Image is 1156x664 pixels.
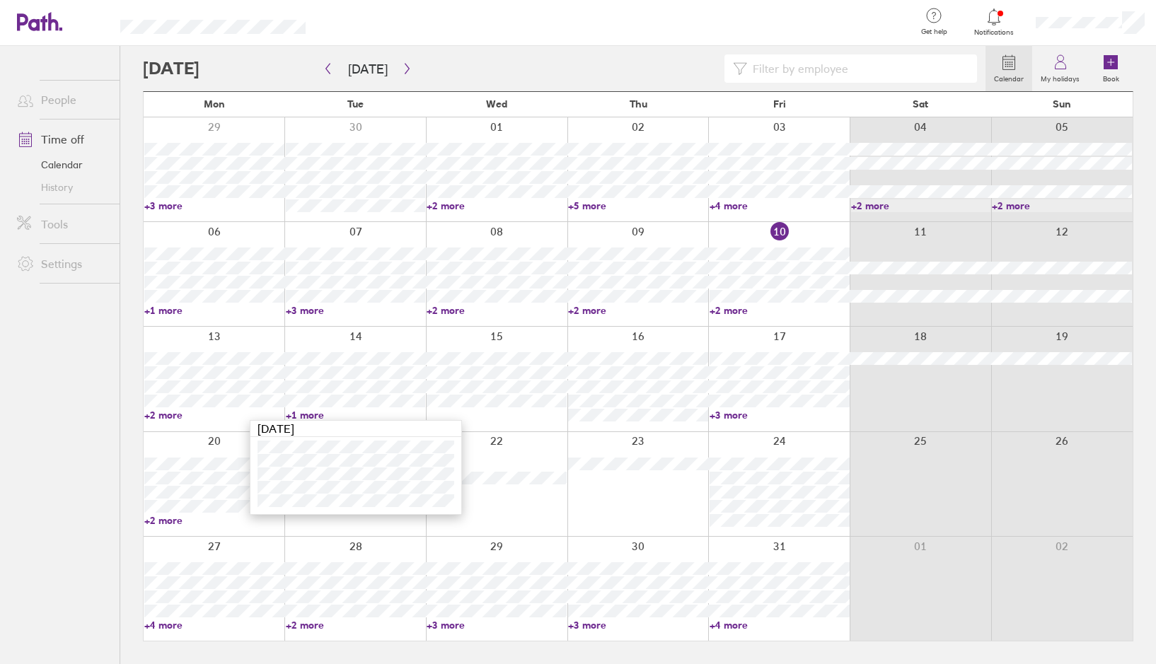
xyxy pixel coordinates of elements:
[971,28,1017,37] span: Notifications
[568,199,708,212] a: +5 more
[568,304,708,317] a: +2 more
[204,98,225,110] span: Mon
[1032,71,1088,83] label: My holidays
[427,199,567,212] a: +2 more
[710,304,850,317] a: +2 more
[911,28,957,36] span: Get help
[144,619,284,631] a: +4 more
[427,304,567,317] a: +2 more
[1032,46,1088,91] a: My holidays
[6,176,120,199] a: History
[144,304,284,317] a: +1 more
[486,98,507,110] span: Wed
[144,514,284,527] a: +2 more
[747,55,969,82] input: Filter by employee
[630,98,647,110] span: Thu
[286,409,426,421] a: +1 more
[6,153,120,176] a: Calendar
[337,57,399,81] button: [DATE]
[6,210,120,238] a: Tools
[971,7,1017,37] a: Notifications
[992,199,1132,212] a: +2 more
[347,98,364,110] span: Tue
[6,125,120,153] a: Time off
[286,619,426,631] a: +2 more
[250,421,461,437] div: [DATE]
[568,619,708,631] a: +3 more
[710,409,850,421] a: +3 more
[710,199,850,212] a: +4 more
[851,199,991,212] a: +2 more
[986,71,1032,83] label: Calendar
[986,46,1032,91] a: Calendar
[286,304,426,317] a: +3 more
[144,199,284,212] a: +3 more
[1053,98,1071,110] span: Sun
[1094,71,1128,83] label: Book
[6,250,120,278] a: Settings
[913,98,928,110] span: Sat
[1088,46,1133,91] a: Book
[144,409,284,421] a: +2 more
[710,619,850,631] a: +4 more
[427,619,567,631] a: +3 more
[6,86,120,114] a: People
[773,98,786,110] span: Fri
